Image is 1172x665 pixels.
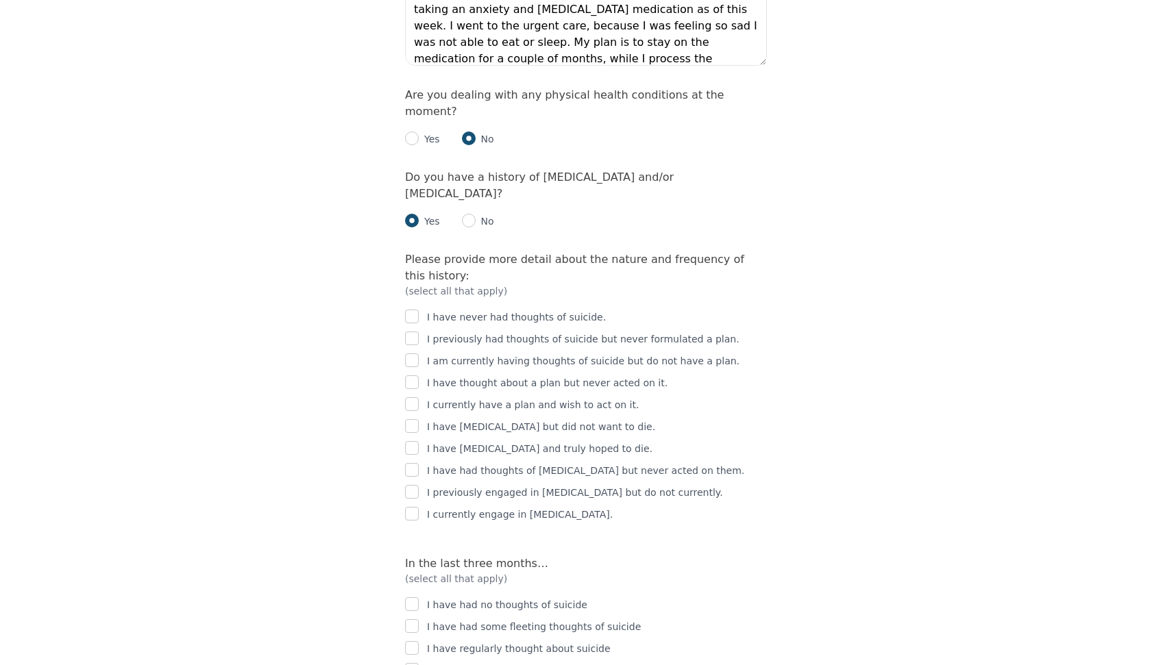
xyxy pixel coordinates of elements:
p: I currently have a plan and wish to act on it. [427,397,639,413]
p: I have regularly thought about suicide [427,640,611,657]
p: Yes [419,214,440,228]
p: (select all that apply) [405,284,767,298]
p: I am currently having thoughts of suicide but do not have a plan. [427,353,740,369]
label: Please provide more detail about the nature and frequency of this history: [405,253,744,282]
label: In the last three months… [405,557,548,570]
label: Are you dealing with any physical health conditions at the moment? [405,88,724,118]
p: I have had thoughts of [MEDICAL_DATA] but never acted on them. [427,462,744,479]
p: I previously engaged in [MEDICAL_DATA] but do not currently. [427,484,723,501]
p: I currently engage in [MEDICAL_DATA]. [427,506,613,523]
p: I have had no thoughts of suicide [427,597,587,613]
p: Yes [419,132,440,146]
p: I previously had thoughts of suicide but never formulated a plan. [427,331,740,347]
p: I have had some fleeting thoughts of suicide [427,618,641,635]
p: No [476,132,494,146]
label: Do you have a history of [MEDICAL_DATA] and/or [MEDICAL_DATA]? [405,171,674,200]
p: I have [MEDICAL_DATA] but did not want to die. [427,418,655,435]
p: No [476,214,494,228]
p: (select all that apply) [405,572,767,586]
p: I have never had thoughts of suicide. [427,309,606,325]
p: I have [MEDICAL_DATA] and truly hoped to die. [427,440,652,457]
p: I have thought about a plan but never acted on it. [427,375,668,391]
